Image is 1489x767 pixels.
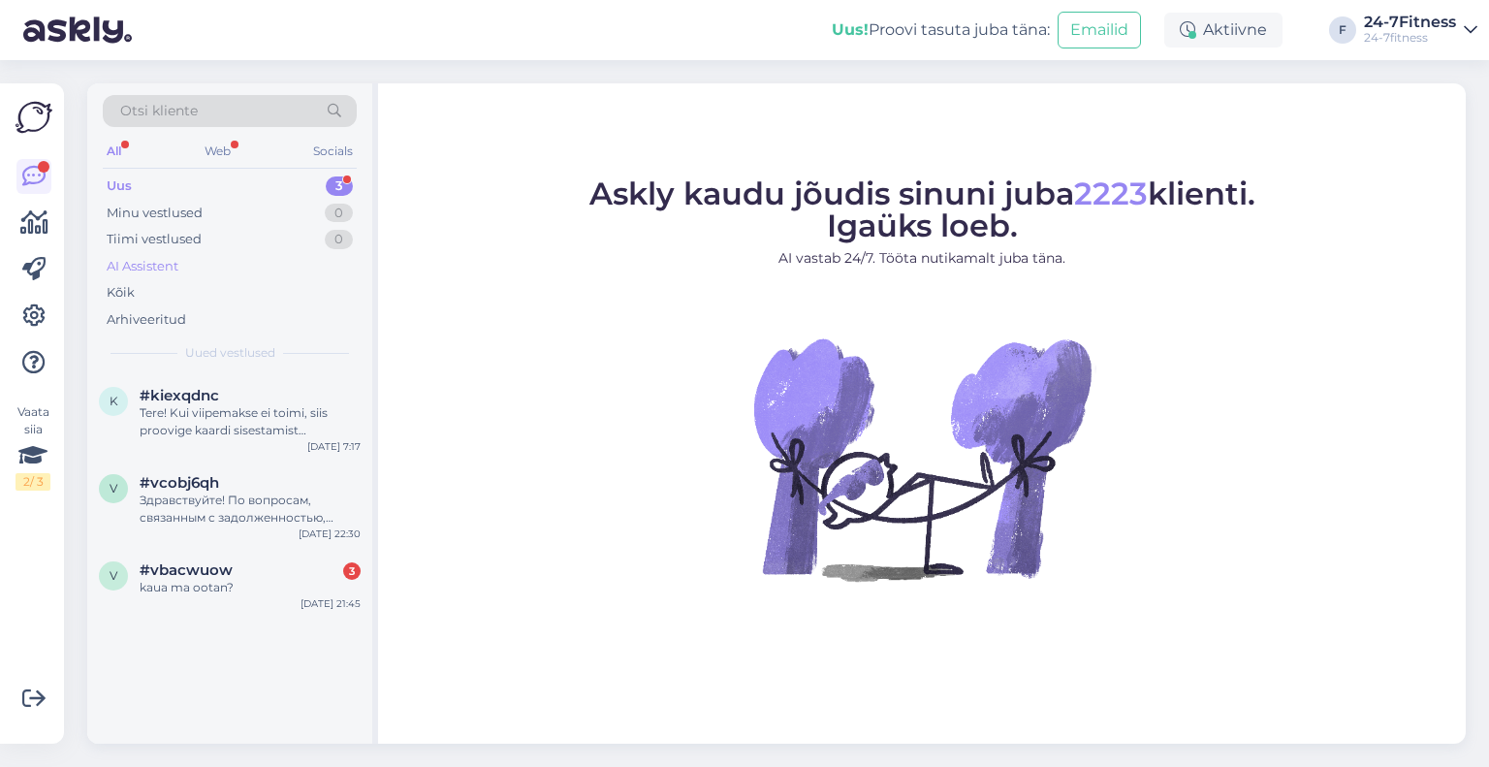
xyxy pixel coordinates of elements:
div: Uus [107,176,132,196]
div: AI Assistent [107,257,178,276]
span: Otsi kliente [120,101,198,121]
span: Askly kaudu jõudis sinuni juba klienti. Igaüks loeb. [589,175,1255,244]
p: AI vastab 24/7. Tööta nutikamalt juba täna. [589,248,1255,269]
div: 3 [326,176,353,196]
div: kaua ma ootan? [140,579,361,596]
div: Kõik [107,283,135,303]
div: Proovi tasuta juba täna: [832,18,1050,42]
span: v [110,481,117,495]
div: Vaata siia [16,403,50,491]
button: Emailid [1058,12,1141,48]
div: Aktiivne [1164,13,1283,48]
div: Minu vestlused [107,204,203,223]
span: v [110,568,117,583]
div: All [103,139,125,164]
div: [DATE] 21:45 [301,596,361,611]
span: #vbacwuow [140,561,233,579]
div: F [1329,16,1356,44]
div: [DATE] 7:17 [307,439,361,454]
div: Tiimi vestlused [107,230,202,249]
img: Askly Logo [16,99,52,136]
span: #kiexqdnc [140,387,219,404]
div: Web [201,139,235,164]
div: Tere! Kui viipemakse ei toimi, siis proovige kaardi sisestamist masinasse ja puhastage kiip. Kui ... [140,404,361,439]
b: Uus! [832,20,869,39]
div: Здравствуйте! По вопросам, связанным с задолженностью, пожалуйста, свяжитесь с нами по электронно... [140,492,361,527]
div: 24-7Fitness [1364,15,1456,30]
span: k [110,394,118,408]
div: [DATE] 22:30 [299,527,361,541]
div: 0 [325,204,353,223]
div: 3 [343,562,361,580]
div: Arhiveeritud [107,310,186,330]
span: #vcobj6qh [140,474,219,492]
div: 0 [325,230,353,249]
div: 2 / 3 [16,473,50,491]
img: No Chat active [747,284,1096,633]
div: 24-7fitness [1364,30,1456,46]
span: Uued vestlused [185,344,275,362]
span: 2223 [1074,175,1148,212]
a: 24-7Fitness24-7fitness [1364,15,1477,46]
div: Socials [309,139,357,164]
